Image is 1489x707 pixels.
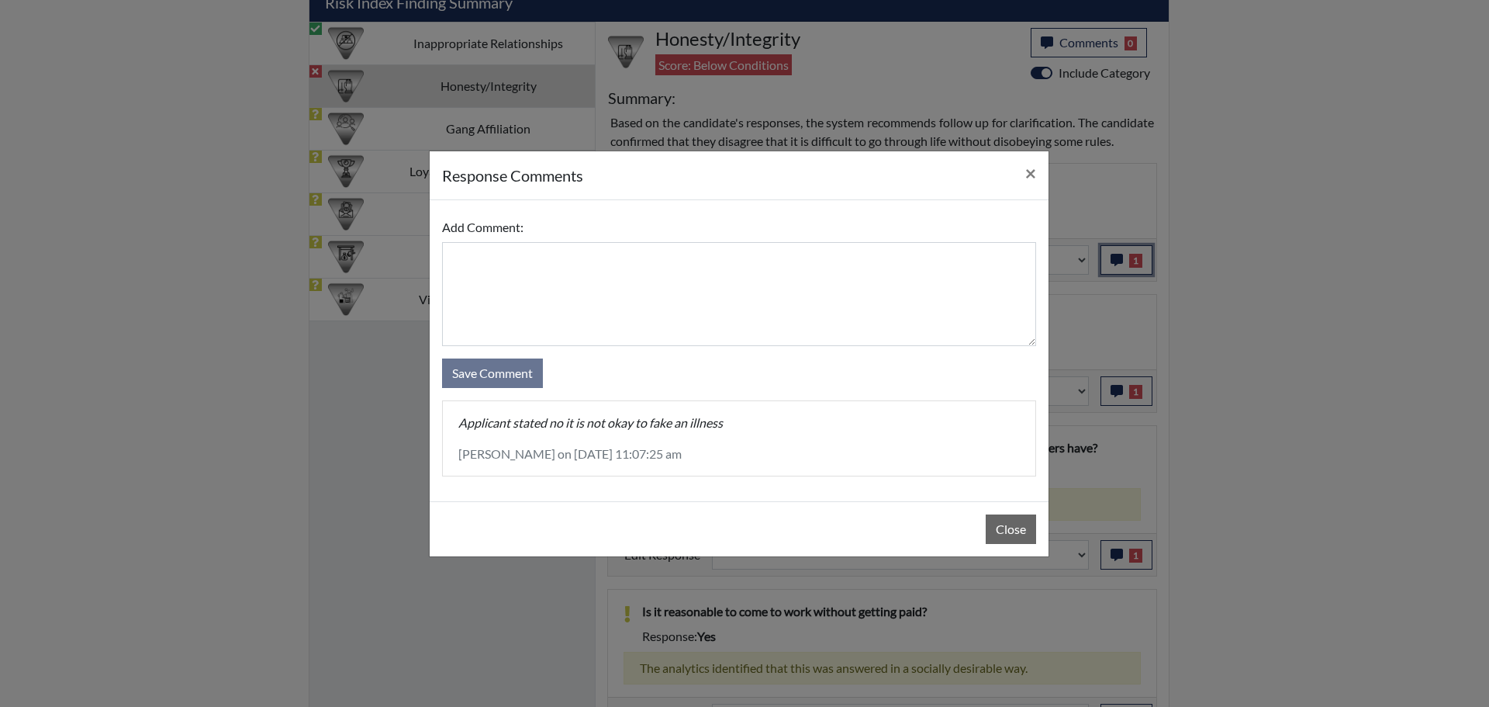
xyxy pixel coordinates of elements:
[1013,151,1049,195] button: Close
[442,213,523,242] label: Add Comment:
[442,359,543,388] button: Save Comment
[458,414,1020,432] p: Applicant stated no it is not okay to fake an illness
[986,515,1036,544] button: Close
[1025,161,1036,184] span: ×
[442,164,583,187] h5: response Comments
[458,445,1020,463] p: [PERSON_NAME] on [DATE] 11:07:25 am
